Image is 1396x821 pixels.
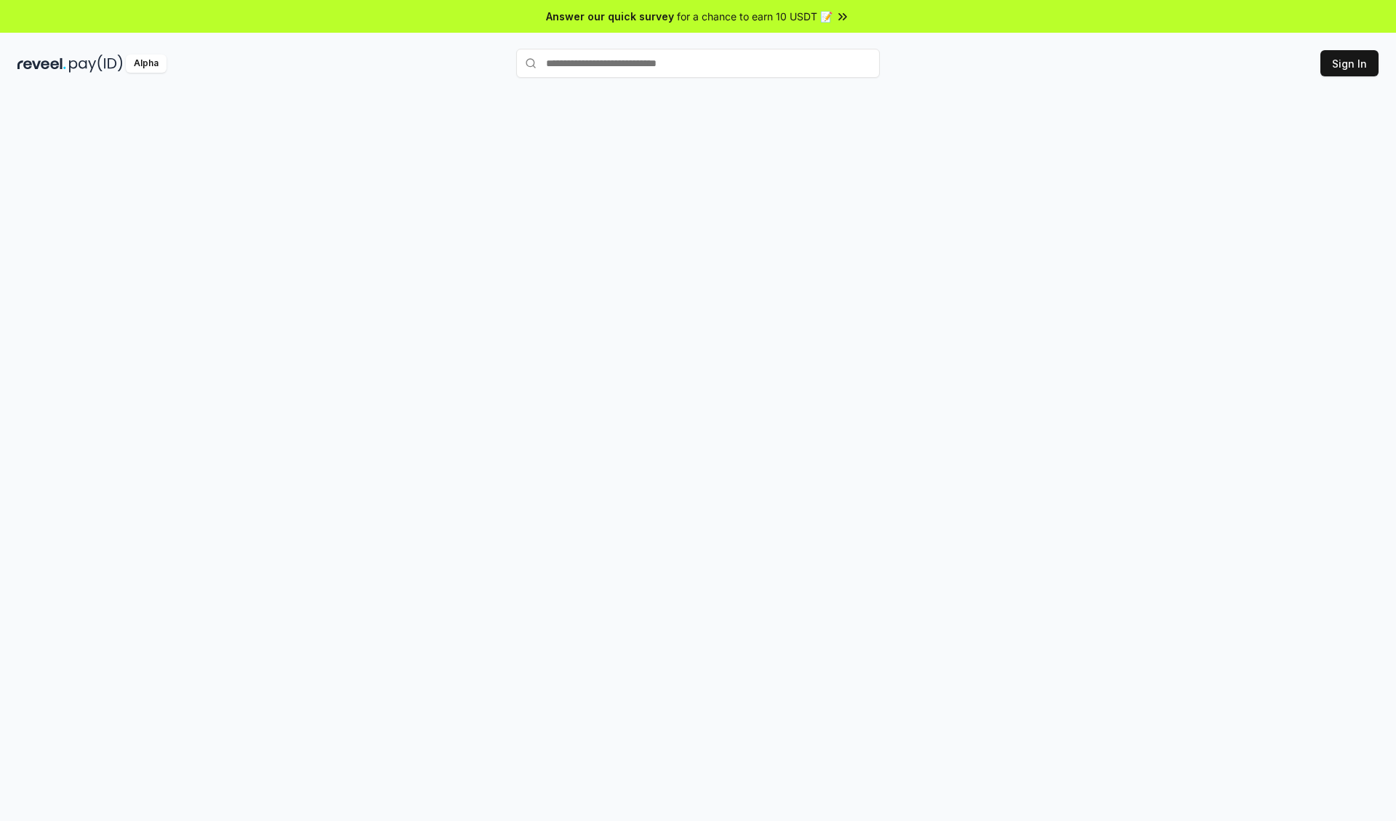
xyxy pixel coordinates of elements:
div: Alpha [126,55,167,73]
button: Sign In [1320,50,1379,76]
span: Answer our quick survey [546,9,674,24]
img: pay_id [69,55,123,73]
span: for a chance to earn 10 USDT 📝 [677,9,833,24]
img: reveel_dark [17,55,66,73]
